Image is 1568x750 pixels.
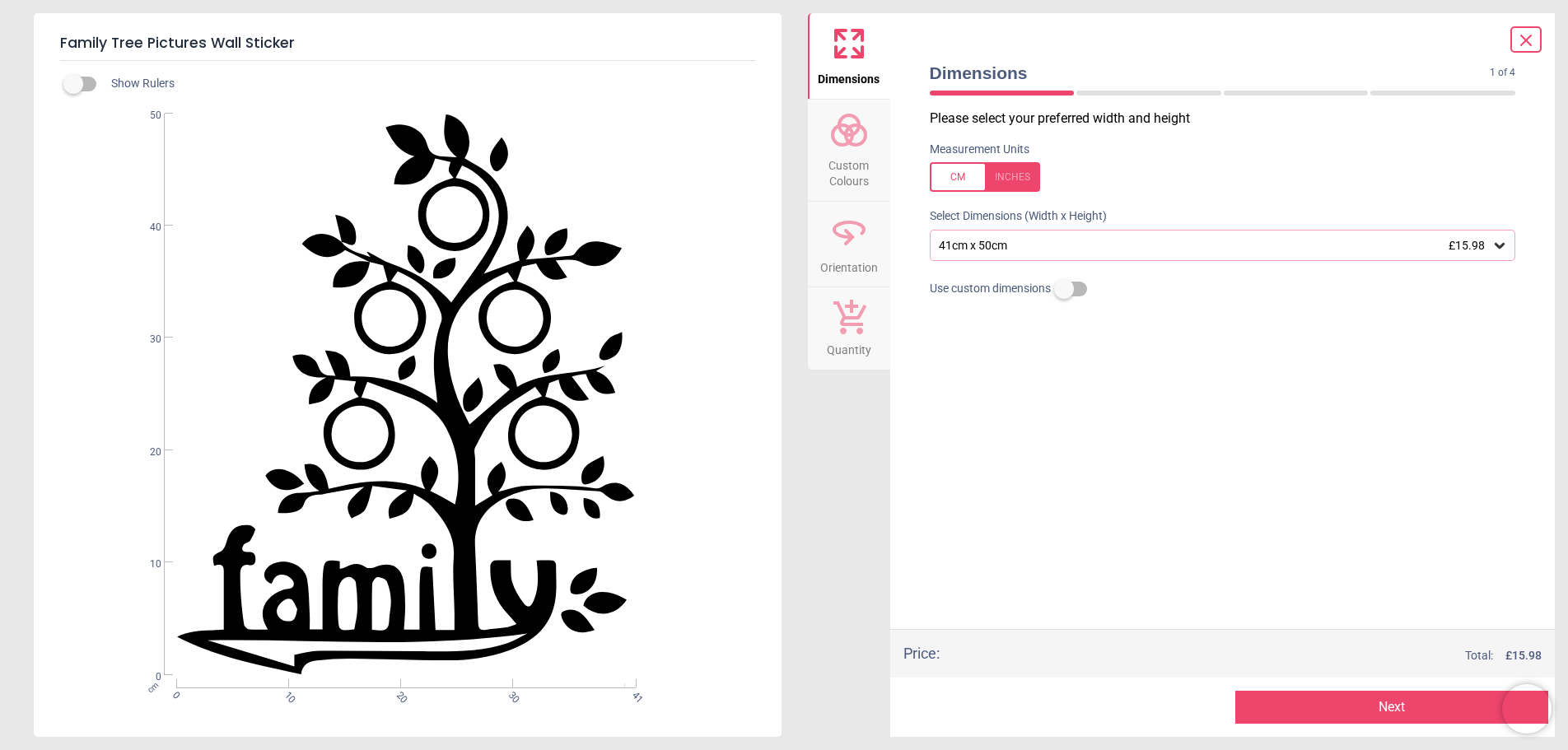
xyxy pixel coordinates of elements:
[1449,239,1485,252] span: £15.98
[1512,649,1542,662] span: 15.98
[808,13,890,99] button: Dimensions
[130,670,161,684] span: 0
[808,287,890,370] button: Quantity
[628,689,639,700] span: 41
[808,202,890,287] button: Orientation
[1235,691,1548,724] button: Next
[130,109,161,123] span: 50
[1490,66,1515,80] span: 1 of 4
[930,281,1051,297] span: Use custom dimensions
[393,689,404,700] span: 20
[146,679,161,694] span: cm
[73,74,782,94] div: Show Rulers
[1505,648,1542,664] span: £
[818,63,880,88] span: Dimensions
[820,252,878,277] span: Orientation
[130,557,161,571] span: 10
[964,648,1542,664] div: Total:
[917,208,1107,225] label: Select Dimensions (Width x Height)
[281,689,292,700] span: 10
[827,334,871,359] span: Quantity
[937,239,1492,253] div: 41cm x 50cm
[808,100,890,201] button: Custom Colours
[930,142,1029,158] label: Measurement Units
[60,26,755,61] h5: Family Tree Pictures Wall Sticker
[505,689,516,700] span: 30
[169,689,180,700] span: 0
[130,221,161,235] span: 40
[903,643,940,664] div: Price :
[810,150,889,190] span: Custom Colours
[1502,684,1552,734] iframe: Brevo live chat
[130,333,161,347] span: 30
[930,109,1529,128] p: Please select your preferred width and height
[930,61,1491,85] span: Dimensions
[130,445,161,459] span: 20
